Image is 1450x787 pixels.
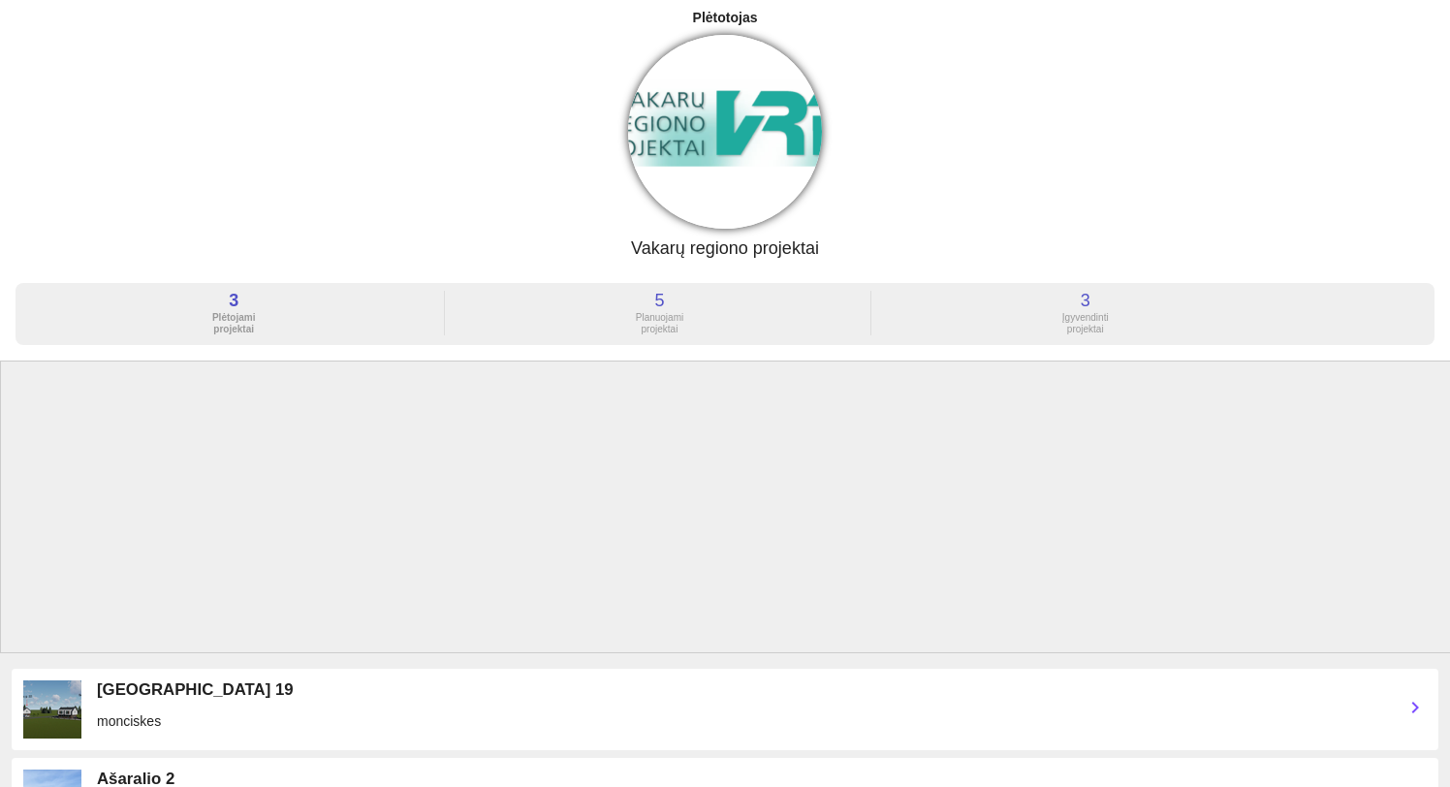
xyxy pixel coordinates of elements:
div: 5 [449,291,869,310]
a: chevron_right [1403,707,1427,722]
div: Įgyvendinti projektai [875,312,1296,335]
div: [GEOGRAPHIC_DATA] 19 [97,680,1388,700]
div: 3 [23,291,444,310]
i: chevron_right [1403,696,1427,719]
div: Plėtotojas [693,8,758,27]
a: 3 Įgyvendintiprojektai [875,320,1296,335]
h3: Vakarų regiono projektai [16,229,1434,268]
div: 3 [875,291,1296,310]
a: 5 Planuojamiprojektai [449,320,874,335]
div: monciskes [97,711,1388,731]
div: Planuojami projektai [449,312,869,335]
a: 3 Plėtojamiprojektai [23,320,449,335]
img: VN12LHVlbm.png [23,680,81,739]
div: Plėtojami projektai [23,312,444,335]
